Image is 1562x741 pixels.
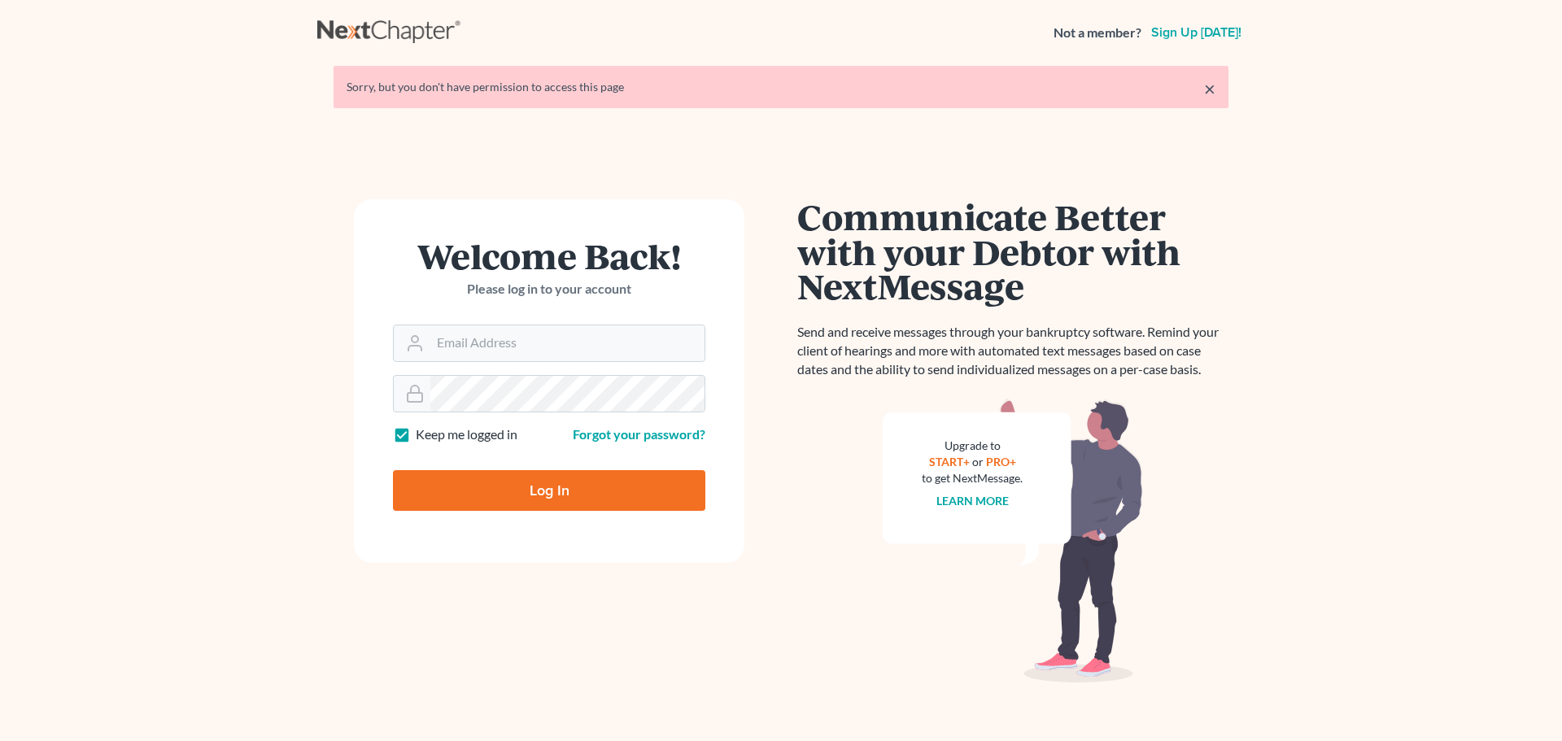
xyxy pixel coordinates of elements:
label: Keep me logged in [416,425,517,444]
input: Log In [393,470,705,511]
a: START+ [929,455,970,469]
a: Sign up [DATE]! [1148,26,1245,39]
strong: Not a member? [1054,24,1141,42]
a: × [1204,79,1215,98]
div: Upgrade to [922,438,1023,454]
p: Please log in to your account [393,280,705,299]
div: to get NextMessage. [922,470,1023,486]
img: nextmessage_bg-59042aed3d76b12b5cd301f8e5b87938c9018125f34e5fa2b7a6b67550977c72.svg [883,399,1143,683]
a: Learn more [936,494,1009,508]
span: or [972,455,984,469]
h1: Welcome Back! [393,238,705,273]
a: Forgot your password? [573,426,705,442]
a: PRO+ [986,455,1016,469]
p: Send and receive messages through your bankruptcy software. Remind your client of hearings and mo... [797,323,1228,379]
div: Sorry, but you don't have permission to access this page [347,79,1215,95]
input: Email Address [430,325,705,361]
h1: Communicate Better with your Debtor with NextMessage [797,199,1228,303]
